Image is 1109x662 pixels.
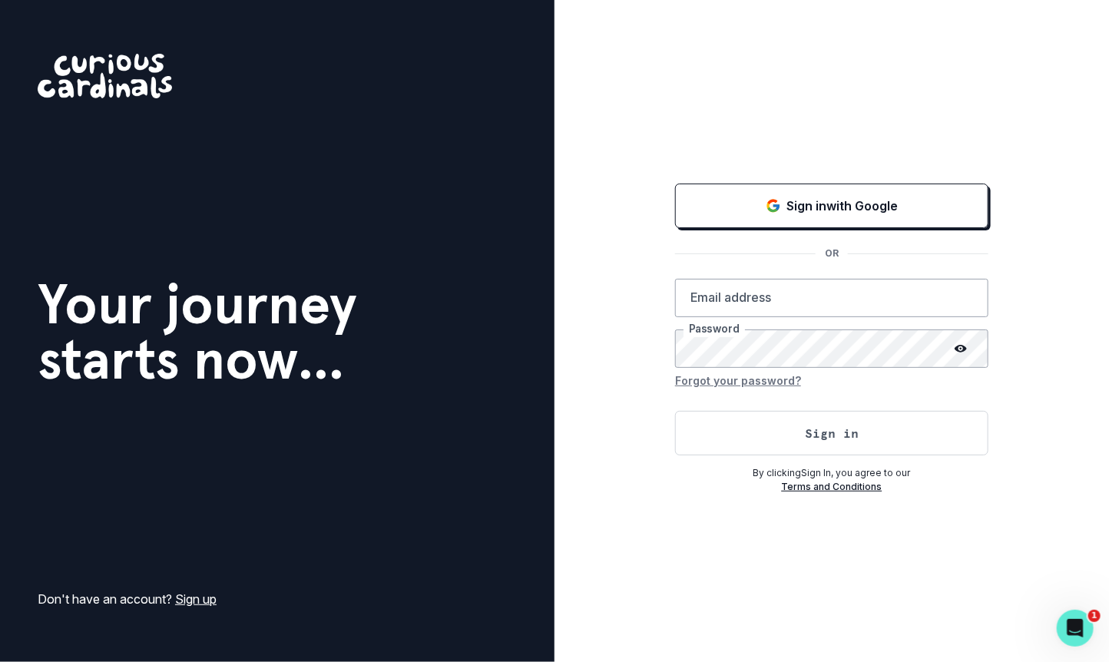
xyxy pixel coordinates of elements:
h1: Your journey starts now... [38,276,357,387]
a: Sign up [175,591,217,607]
p: By clicking Sign In , you agree to our [675,466,988,480]
p: OR [816,247,848,260]
button: Sign in with Google (GSuite) [675,184,988,228]
img: Curious Cardinals Logo [38,54,172,98]
p: Don't have an account? [38,590,217,608]
button: Forgot your password? [675,368,801,392]
span: 1 [1088,610,1101,622]
p: Sign in with Google [787,197,899,215]
button: Sign in [675,411,988,455]
iframe: Intercom live chat [1057,610,1094,647]
a: Terms and Conditions [782,481,882,492]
